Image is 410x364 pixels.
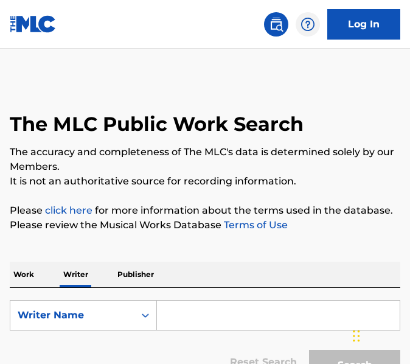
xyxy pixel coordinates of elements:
a: Log In [327,9,400,40]
h1: The MLC Public Work Search [10,112,304,136]
a: click here [45,205,92,216]
img: MLC Logo [10,15,57,33]
div: Drag [353,318,360,354]
p: The accuracy and completeness of The MLC's data is determined solely by our Members. [10,145,400,174]
a: Public Search [264,12,288,37]
img: search [269,17,283,32]
p: Work [10,262,38,287]
p: Writer [60,262,92,287]
div: Help [296,12,320,37]
p: Publisher [114,262,158,287]
p: It is not an authoritative source for recording information. [10,174,400,189]
iframe: Chat Widget [349,306,410,364]
a: Terms of Use [221,219,288,231]
p: Please for more information about the terms used in the database. [10,203,400,218]
p: Please review the Musical Works Database [10,218,400,233]
div: Writer Name [18,308,127,323]
img: help [301,17,315,32]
